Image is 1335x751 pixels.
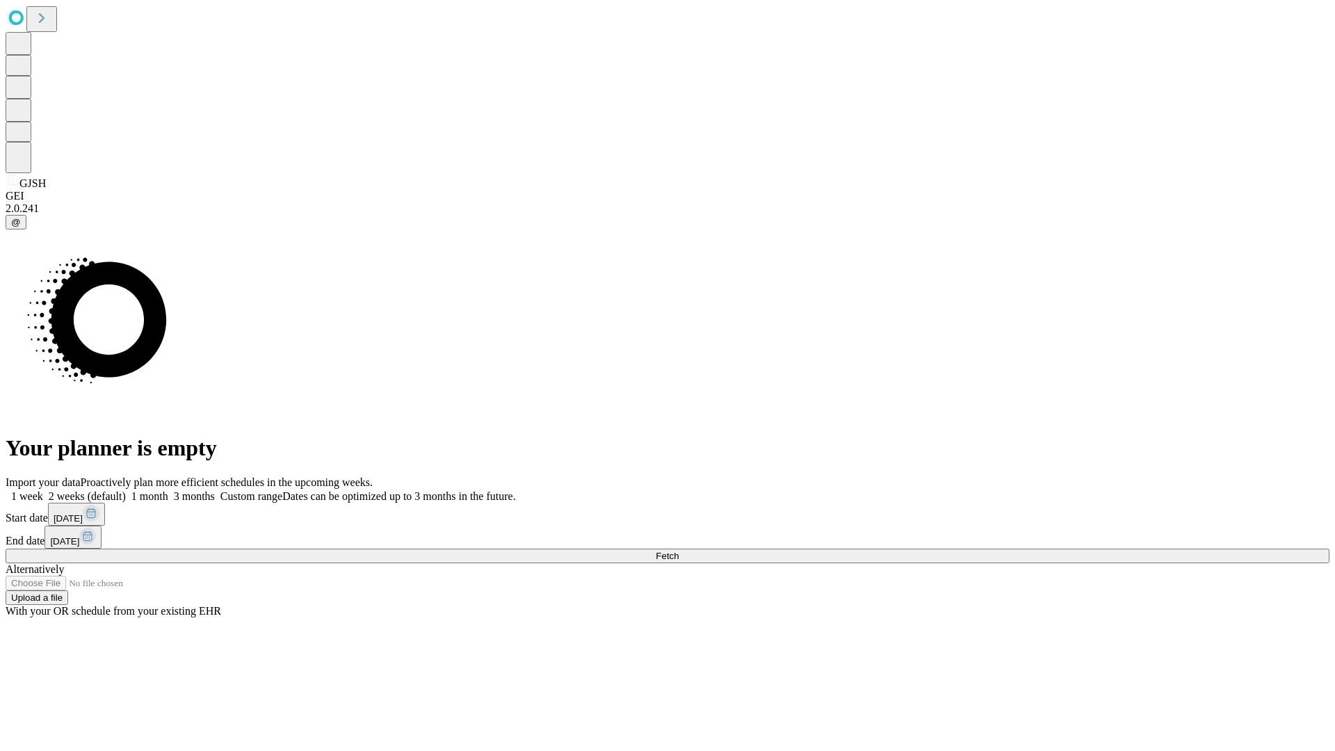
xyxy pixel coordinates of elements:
span: Alternatively [6,563,64,575]
span: 3 months [174,490,215,502]
span: [DATE] [50,536,79,547]
span: 1 month [131,490,168,502]
button: Upload a file [6,590,68,605]
span: [DATE] [54,513,83,524]
span: GJSH [19,177,46,189]
div: Start date [6,503,1329,526]
button: [DATE] [44,526,102,549]
button: @ [6,215,26,229]
button: [DATE] [48,503,105,526]
span: With your OR schedule from your existing EHR [6,605,221,617]
span: @ [11,217,21,227]
div: GEI [6,190,1329,202]
button: Fetch [6,549,1329,563]
span: Dates can be optimized up to 3 months in the future. [282,490,515,502]
span: Custom range [220,490,282,502]
span: Import your data [6,476,81,488]
h1: Your planner is empty [6,435,1329,461]
span: Fetch [656,551,679,561]
span: 1 week [11,490,43,502]
span: 2 weeks (default) [49,490,126,502]
div: End date [6,526,1329,549]
div: 2.0.241 [6,202,1329,215]
span: Proactively plan more efficient schedules in the upcoming weeks. [81,476,373,488]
